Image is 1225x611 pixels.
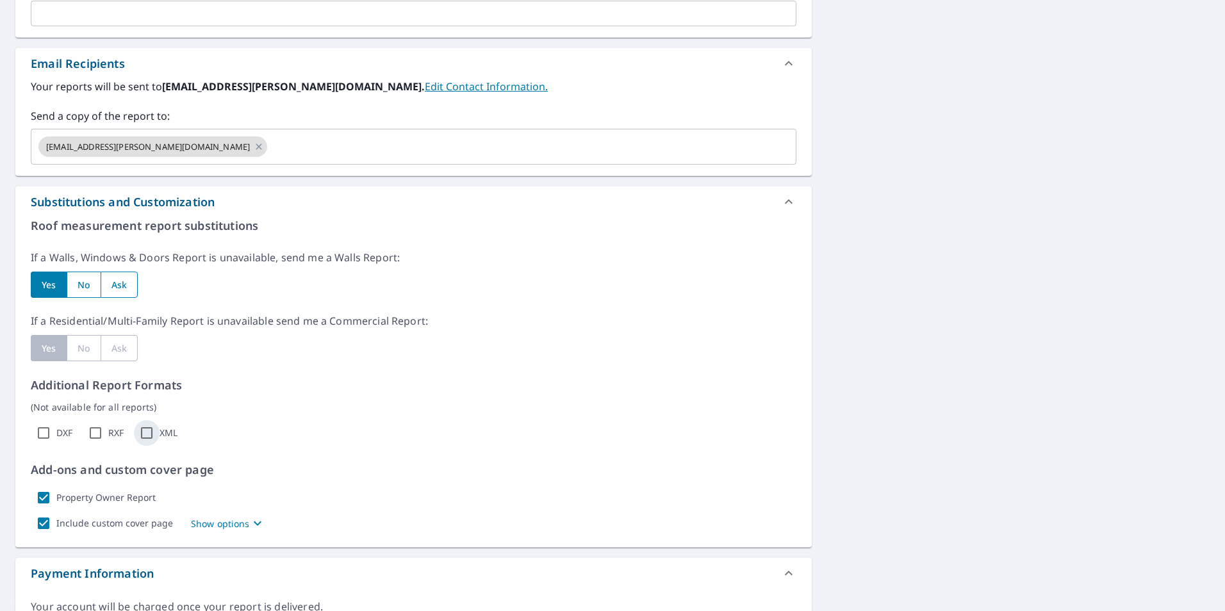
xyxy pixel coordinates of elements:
[31,193,215,211] div: Substitutions and Customization
[56,517,173,529] label: Include custom cover page
[15,186,812,217] div: Substitutions and Customization
[31,400,796,414] p: (Not available for all reports)
[31,250,796,265] p: If a Walls, Windows & Doors Report is unavailable, send me a Walls Report:
[31,217,796,234] p: Roof measurement report substitutions
[191,517,250,530] p: Show options
[56,492,156,503] label: Property Owner Report
[31,377,796,394] p: Additional Report Formats
[31,461,796,478] p: Add-ons and custom cover page
[15,48,812,79] div: Email Recipients
[162,79,425,94] b: [EMAIL_ADDRESS][PERSON_NAME][DOMAIN_NAME].
[191,516,265,531] button: Show options
[31,313,796,329] p: If a Residential/Multi-Family Report is unavailable send me a Commercial Report:
[160,427,177,439] label: XML
[425,79,548,94] a: EditContactInfo
[38,136,267,157] div: [EMAIL_ADDRESS][PERSON_NAME][DOMAIN_NAME]
[108,427,124,439] label: RXF
[31,79,796,94] label: Your reports will be sent to
[31,565,154,582] div: Payment Information
[31,108,796,124] label: Send a copy of the report to:
[38,141,258,153] span: [EMAIL_ADDRESS][PERSON_NAME][DOMAIN_NAME]
[31,55,125,72] div: Email Recipients
[15,558,812,589] div: Payment Information
[56,427,72,439] label: DXF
